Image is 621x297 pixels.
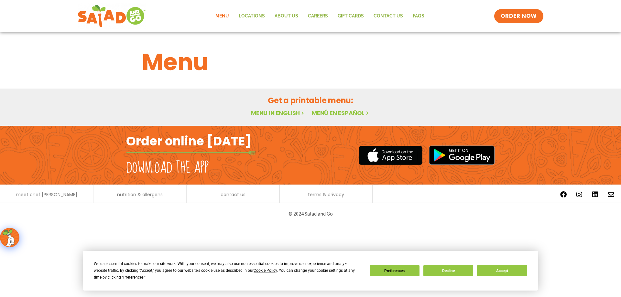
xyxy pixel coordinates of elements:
a: Contact Us [369,9,408,24]
nav: Menu [211,9,429,24]
a: meet chef [PERSON_NAME] [16,192,77,197]
span: Cookie Policy [254,268,277,273]
a: nutrition & allergens [117,192,163,197]
h1: Menu [142,45,479,80]
h2: Get a printable menu: [142,95,479,106]
a: Menu [211,9,234,24]
span: ORDER NOW [501,12,537,20]
a: Menu in English [251,109,305,117]
button: Accept [477,265,527,276]
button: Preferences [370,265,419,276]
h2: Download the app [126,159,209,177]
img: google_play [429,145,495,165]
button: Decline [423,265,473,276]
a: ORDER NOW [494,9,543,23]
h2: Order online [DATE] [126,133,251,149]
div: We use essential cookies to make our site work. With your consent, we may also use non-essential ... [94,260,362,281]
a: Menú en español [312,109,370,117]
img: fork [126,151,256,154]
span: Preferences [123,275,144,280]
a: About Us [270,9,303,24]
a: contact us [221,192,245,197]
img: appstore [359,145,422,166]
img: wpChatIcon [1,228,19,247]
a: GIFT CARDS [333,9,369,24]
div: Cookie Consent Prompt [83,251,538,291]
img: new-SAG-logo-768×292 [78,3,146,29]
a: terms & privacy [308,192,344,197]
a: Careers [303,9,333,24]
a: Locations [234,9,270,24]
a: FAQs [408,9,429,24]
p: © 2024 Salad and Go [129,209,492,218]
